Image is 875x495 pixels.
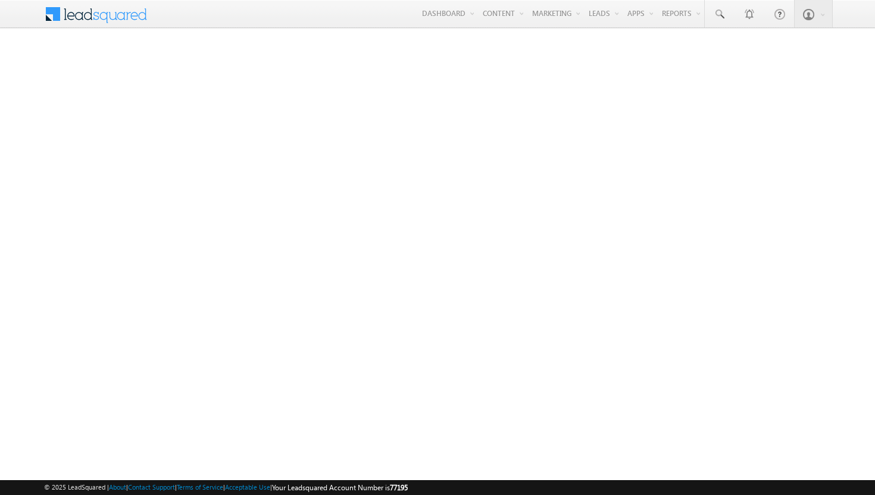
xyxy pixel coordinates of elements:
a: Terms of Service [177,483,223,491]
span: © 2025 LeadSquared | | | | | [44,482,408,493]
a: Contact Support [128,483,175,491]
a: About [109,483,126,491]
a: Acceptable Use [225,483,270,491]
span: 77195 [390,483,408,492]
span: Your Leadsquared Account Number is [272,483,408,492]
